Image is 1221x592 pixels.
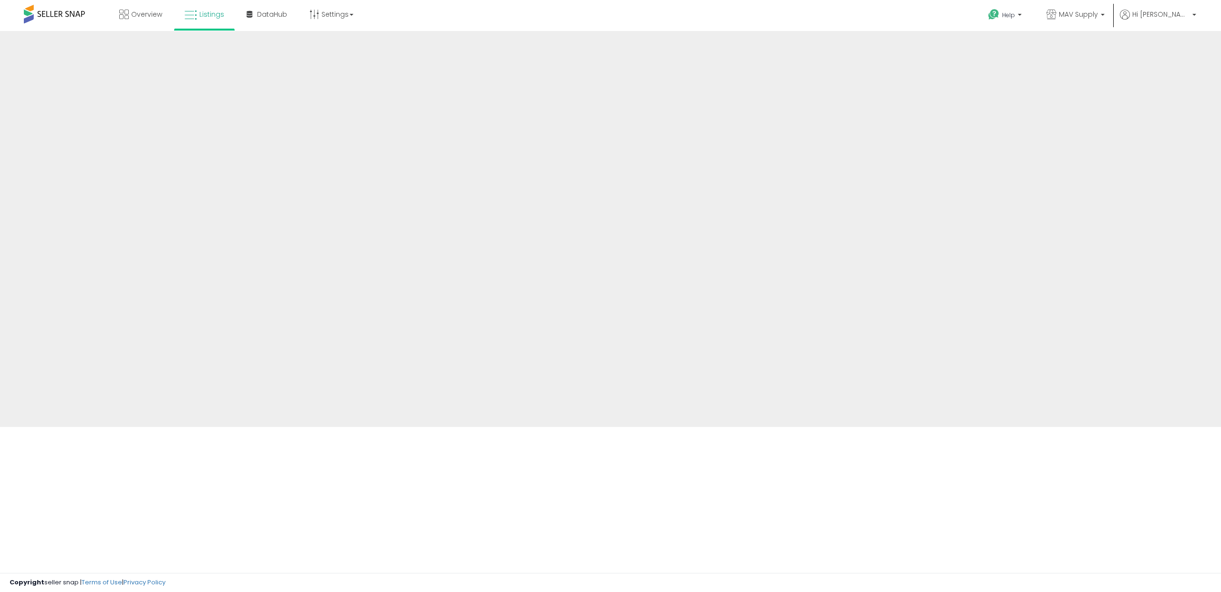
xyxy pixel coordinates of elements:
a: Help [981,1,1031,31]
span: Overview [131,10,162,19]
span: Listings [199,10,224,19]
a: Hi [PERSON_NAME] [1120,10,1196,31]
i: Get Help [988,9,1000,21]
span: Hi [PERSON_NAME] [1132,10,1190,19]
span: DataHub [257,10,287,19]
span: MAV Supply [1059,10,1098,19]
span: Help [1002,11,1015,19]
